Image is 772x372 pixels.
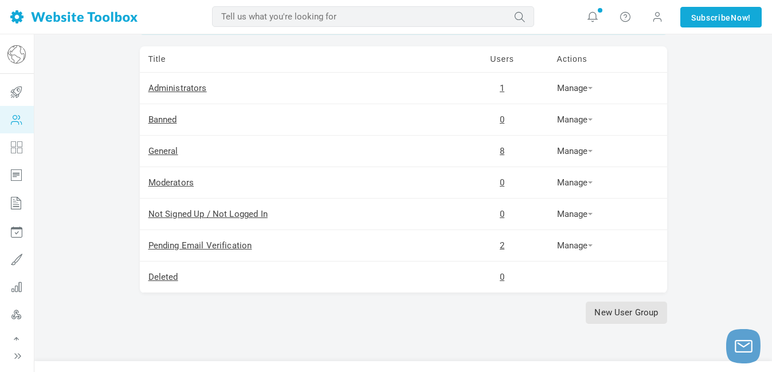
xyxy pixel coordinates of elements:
a: General [148,146,178,156]
a: Banned [148,114,177,125]
a: Manage [557,240,593,251]
td: Users [456,46,548,73]
a: Manage [557,114,593,125]
a: New User Group [586,302,667,324]
a: Deleted [148,272,178,282]
button: Launch chat [726,329,761,363]
a: Manage [557,146,593,156]
span: Now! [731,11,751,24]
a: Administrators [148,83,207,93]
a: Moderators [148,177,194,188]
a: Manage [557,83,593,93]
a: Manage [557,177,593,188]
input: Tell us what you're looking for [212,6,534,27]
a: SubscribeNow! [680,7,762,27]
a: 0 [500,272,504,282]
a: 0 [500,209,504,219]
a: 0 [500,114,504,125]
td: Title [140,46,456,73]
img: globe-icon.png [7,45,26,64]
a: Manage [557,209,593,219]
a: 2 [500,240,504,251]
td: Actions [548,46,667,73]
a: 1 [500,83,504,93]
a: 0 [500,177,504,188]
a: Pending Email Verification [148,240,252,251]
a: Not Signed Up / Not Logged In [148,209,268,219]
a: 8 [500,146,504,156]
